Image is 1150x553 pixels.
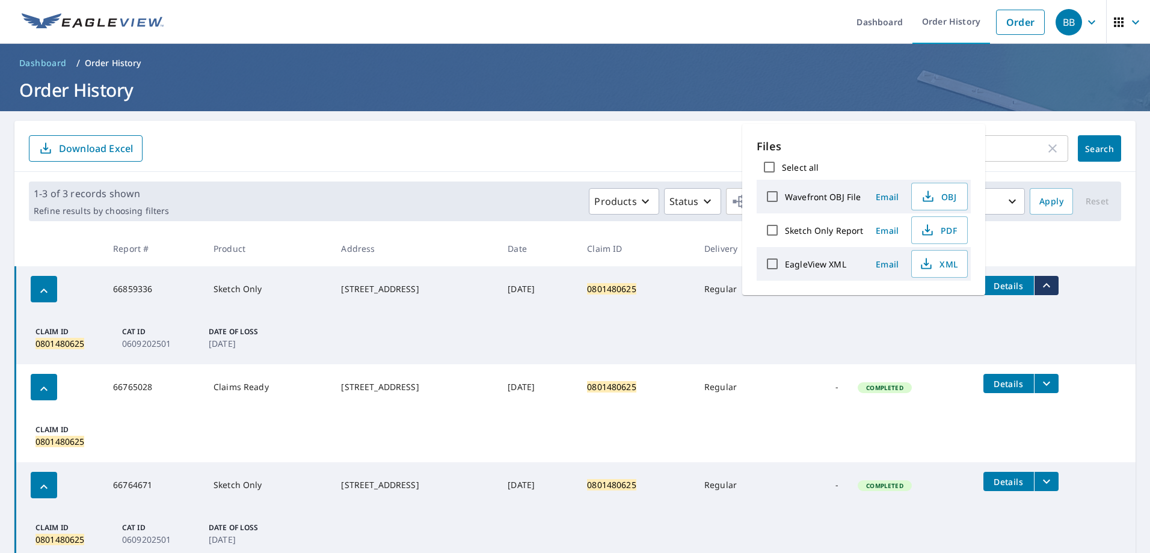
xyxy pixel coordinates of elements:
mark: 0801480625 [587,479,636,490]
p: Products [594,194,636,209]
p: 0609202501 [122,533,194,546]
td: Claims Ready [204,364,331,410]
p: 1-3 of 3 records shown [34,186,169,201]
td: - [785,364,849,410]
td: Sketch Only [204,462,331,508]
button: Orgs67 [726,188,840,215]
p: Download Excel [59,142,133,155]
mark: 0801480625 [35,534,84,545]
p: [DATE] [209,533,281,546]
td: [DATE] [498,462,577,508]
button: Search [1078,135,1121,162]
span: Details [991,280,1027,292]
td: Regular [695,364,785,410]
p: Cat ID [122,326,194,337]
span: Search [1087,143,1112,154]
td: 66764671 [103,462,204,508]
td: Sketch Only [204,266,331,312]
nav: breadcrumb [14,53,1136,73]
mark: 0801480625 [35,436,84,447]
th: Product [204,231,331,266]
span: Email [873,225,902,236]
span: Email [873,258,902,270]
p: Claim ID [35,424,108,435]
button: Email [868,255,906,273]
p: 0609202501 [122,337,194,350]
li: / [76,56,80,70]
td: Regular [695,462,785,508]
td: [DATE] [498,364,577,410]
a: Dashboard [14,53,72,73]
button: Email [868,188,906,206]
th: Delivery [695,231,785,266]
button: filesDropdownBtn-66764671 [1034,472,1059,491]
p: Date of Loss [209,522,281,533]
button: detailsBtn-66765028 [983,374,1034,393]
div: [STREET_ADDRESS] [341,479,488,491]
div: BB [1056,9,1082,35]
label: Select all [782,162,819,173]
p: Cat ID [122,522,194,533]
mark: 0801480625 [35,338,84,349]
span: Details [991,378,1027,390]
span: Completed [859,383,910,392]
span: OBJ [919,189,958,204]
span: Details [991,476,1027,487]
button: OBJ [911,183,968,210]
button: detailsBtn-66859336 [983,276,1034,295]
p: Refine results by choosing filters [34,206,169,216]
h1: Order History [14,78,1136,102]
button: XML [911,250,968,278]
label: Sketch Only Report [785,225,863,236]
button: Download Excel [29,135,143,162]
td: [DATE] [498,266,577,312]
p: Claim ID [35,522,108,533]
td: 66765028 [103,364,204,410]
span: Dashboard [19,57,67,69]
th: Date [498,231,577,266]
th: Address [331,231,498,266]
span: PDF [919,223,958,237]
button: filesDropdownBtn-66765028 [1034,374,1059,393]
mark: 0801480625 [587,381,636,393]
span: Apply [1039,194,1063,209]
div: [STREET_ADDRESS] [341,381,488,393]
mark: 0801480625 [587,283,636,295]
img: EV Logo [22,13,164,31]
button: Products [589,188,659,215]
p: Files [757,138,971,154]
td: - [785,462,849,508]
div: [STREET_ADDRESS] [341,283,488,295]
span: Orgs [731,194,772,209]
button: detailsBtn-66764671 [983,472,1034,491]
label: Wavefront OBJ File [785,191,861,203]
p: Claim ID [35,326,108,337]
button: Apply [1030,188,1073,215]
span: Completed [859,481,910,490]
th: Report # [103,231,204,266]
p: Date of Loss [209,326,281,337]
span: XML [919,257,958,271]
button: filesDropdownBtn-66859336 [1034,276,1059,295]
button: PDF [911,216,968,244]
td: Regular [695,266,785,312]
span: Email [873,191,902,203]
p: Status [669,194,699,209]
td: 66859336 [103,266,204,312]
button: Email [868,221,906,240]
button: Status [664,188,721,215]
label: EagleView XML [785,258,846,270]
a: Order [996,10,1045,35]
p: Order History [85,57,141,69]
p: [DATE] [209,337,281,350]
th: Claim ID [577,231,695,266]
